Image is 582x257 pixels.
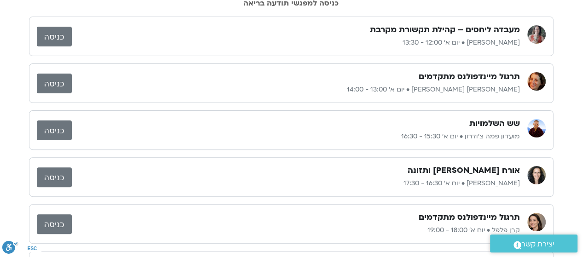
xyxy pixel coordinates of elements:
img: קרן פלפל [527,213,546,231]
p: קרן פלפל • יום א׳ 18:00 - 19:00 [72,225,520,236]
h3: שש השלמויות [469,118,520,129]
span: יצירת קשר [521,238,554,251]
a: כניסה [37,74,72,93]
img: מועדון פמה צ'ודרון [527,119,546,137]
img: לילך בן דרור [527,25,546,44]
img: הילה אפללו [527,166,546,184]
img: סיגל בירן אבוחצירה [527,72,546,91]
p: [PERSON_NAME] [PERSON_NAME] • יום א׳ 13:00 - 14:00 [72,84,520,95]
h3: תרגול מיינדפולנס מתקדמים [419,71,520,82]
a: יצירת קשר [490,234,577,252]
a: כניסה [37,120,72,140]
h3: אורח [PERSON_NAME] ותזונה [408,165,520,176]
a: כניסה [37,27,72,46]
p: מועדון פמה צ'ודרון • יום א׳ 15:30 - 16:30 [72,131,520,142]
h3: מעבדה ליחסים – קהילת תקשורת מקרבת [370,24,520,35]
p: [PERSON_NAME] • יום א׳ 16:30 - 17:30 [72,178,520,189]
h3: תרגול מיינדפולנס מתקדמים [419,212,520,223]
a: כניסה [37,167,72,187]
p: [PERSON_NAME] • יום א׳ 12:00 - 13:30 [72,37,520,48]
a: כניסה [37,214,72,234]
